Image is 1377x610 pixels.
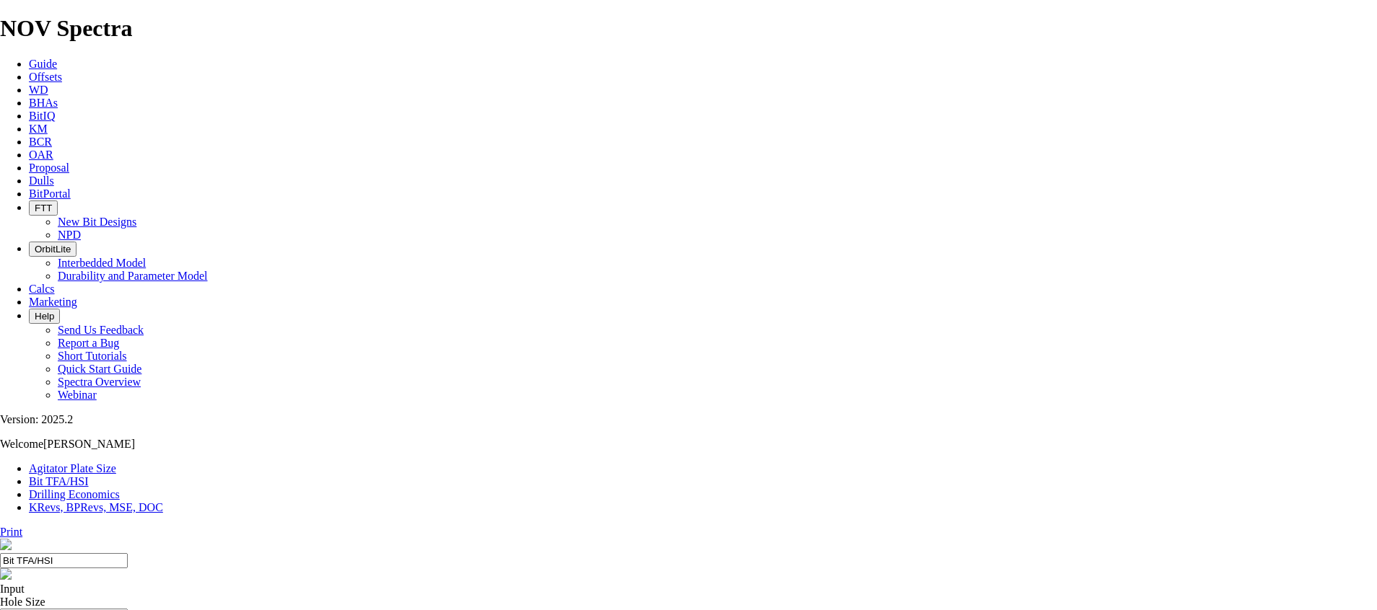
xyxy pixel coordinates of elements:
[29,71,62,83] a: Offsets
[29,242,76,257] button: OrbitLite
[58,270,208,282] a: Durability and Parameter Model
[29,136,52,148] a: BCR
[58,216,136,228] a: New Bit Designs
[58,324,144,336] a: Send Us Feedback
[58,363,141,375] a: Quick Start Guide
[29,187,71,200] a: BitPortal
[58,376,141,388] a: Spectra Overview
[29,309,60,324] button: Help
[29,488,120,500] a: Drilling Economics
[58,337,119,349] a: Report a Bug
[29,84,48,96] a: WD
[29,149,53,161] a: OAR
[29,462,116,474] a: Agitator Plate Size
[35,244,71,255] span: OrbitLite
[35,311,54,322] span: Help
[29,296,77,308] a: Marketing
[29,174,54,187] a: Dulls
[29,475,89,487] a: Bit TFA/HSI
[29,123,48,135] a: KM
[29,97,58,109] a: BHAs
[29,283,55,295] a: Calcs
[58,389,97,401] a: Webinar
[29,110,55,122] a: BitIQ
[35,203,52,213] span: FTT
[29,162,69,174] a: Proposal
[58,257,146,269] a: Interbedded Model
[29,200,58,216] button: FTT
[29,58,57,70] a: Guide
[58,229,81,241] a: NPD
[43,438,135,450] span: [PERSON_NAME]
[29,501,163,513] a: KRevs, BPRevs, MSE, DOC
[58,350,127,362] a: Short Tutorials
